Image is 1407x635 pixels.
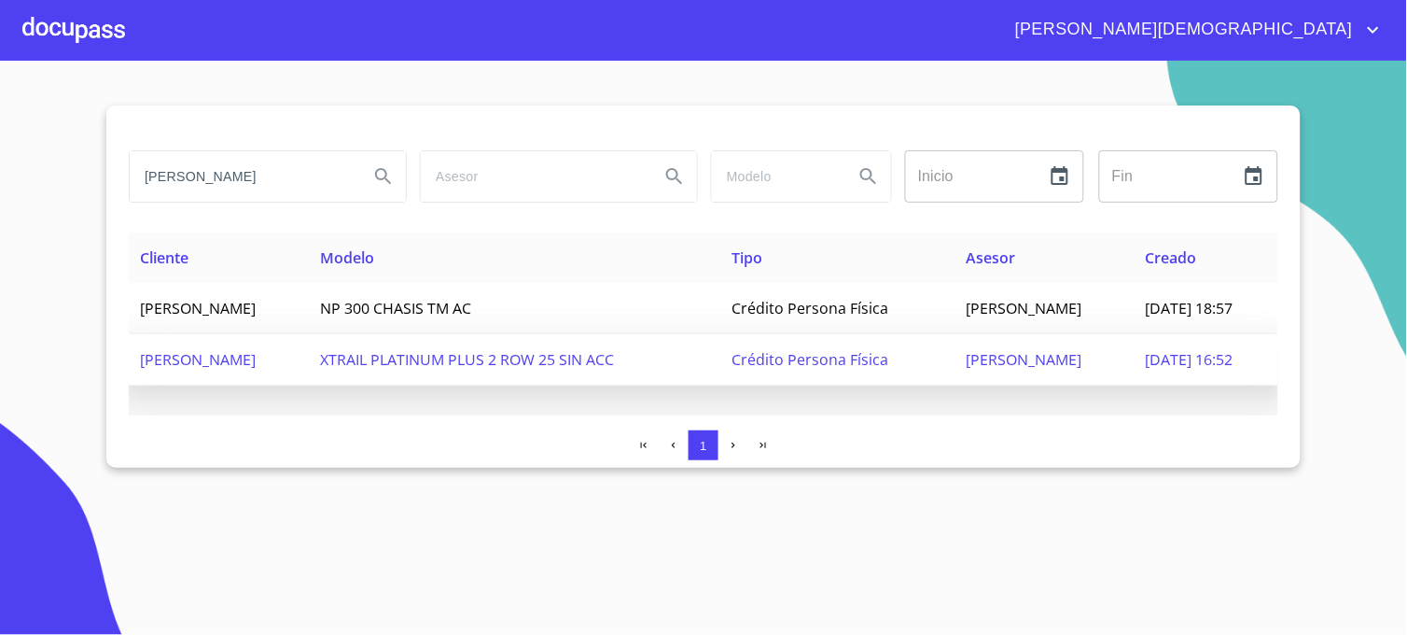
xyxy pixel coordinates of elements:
button: Search [361,154,406,199]
span: [PERSON_NAME] [140,298,256,318]
input: search [130,151,354,202]
span: [PERSON_NAME] [966,349,1081,370]
span: [PERSON_NAME] [966,298,1081,318]
span: Tipo [732,247,763,268]
span: Modelo [320,247,374,268]
span: Creado [1146,247,1197,268]
span: XTRAIL PLATINUM PLUS 2 ROW 25 SIN ACC [320,349,614,370]
input: search [712,151,839,202]
span: Asesor [966,247,1015,268]
span: [DATE] 16:52 [1146,349,1233,370]
span: Crédito Persona Física [732,349,889,370]
button: Search [846,154,891,199]
span: 1 [700,439,706,453]
button: account of current user [1001,15,1385,45]
span: [DATE] 18:57 [1146,298,1233,318]
button: 1 [689,430,718,460]
input: search [421,151,645,202]
span: Cliente [140,247,188,268]
button: Search [652,154,697,199]
span: NP 300 CHASIS TM AC [320,298,471,318]
span: [PERSON_NAME] [140,349,256,370]
span: Crédito Persona Física [732,298,889,318]
span: [PERSON_NAME][DEMOGRAPHIC_DATA] [1001,15,1362,45]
